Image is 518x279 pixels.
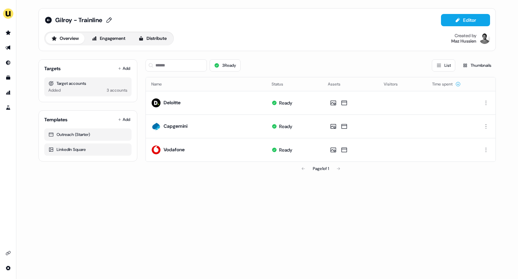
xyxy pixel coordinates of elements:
a: Go to attribution [3,87,14,98]
button: Status [272,78,291,90]
div: Page 1 of 1 [313,165,329,172]
a: Go to integrations [3,263,14,274]
div: Created by [455,33,476,38]
a: Go to experiments [3,102,14,113]
a: Editor [441,17,490,25]
a: Go to templates [3,72,14,83]
button: 3Ready [210,59,241,72]
div: Added [48,87,61,94]
button: Thumbnails [458,59,496,72]
img: Maz [479,33,490,44]
button: Engagement [86,33,131,44]
button: Add [117,115,132,124]
div: Targets [44,65,61,72]
a: Go to prospects [3,27,14,38]
button: Name [151,78,170,90]
th: Assets [322,77,379,91]
div: Outreach (Starter) [48,131,127,138]
button: Distribute [133,33,172,44]
a: Deloitte [164,99,181,106]
a: Vodafone [164,146,185,153]
div: Ready [279,99,292,106]
a: Go to Inbound [3,57,14,68]
button: Time spent [432,78,461,90]
button: Editor [441,14,490,26]
div: LinkedIn Square [48,146,127,153]
button: Add [117,64,132,73]
div: Maz Hussien [451,38,476,44]
div: Target accounts [48,80,127,87]
div: Templates [44,116,67,123]
div: Ready [279,123,292,130]
a: Capgemini [164,123,187,129]
div: Ready [279,146,292,153]
div: 3 accounts [107,87,127,94]
button: Overview [46,33,85,44]
a: Go to integrations [3,248,14,259]
a: Go to outbound experience [3,42,14,53]
span: Gilroy - Trainline [55,16,102,24]
button: Visitors [384,78,406,90]
button: List [432,59,455,72]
